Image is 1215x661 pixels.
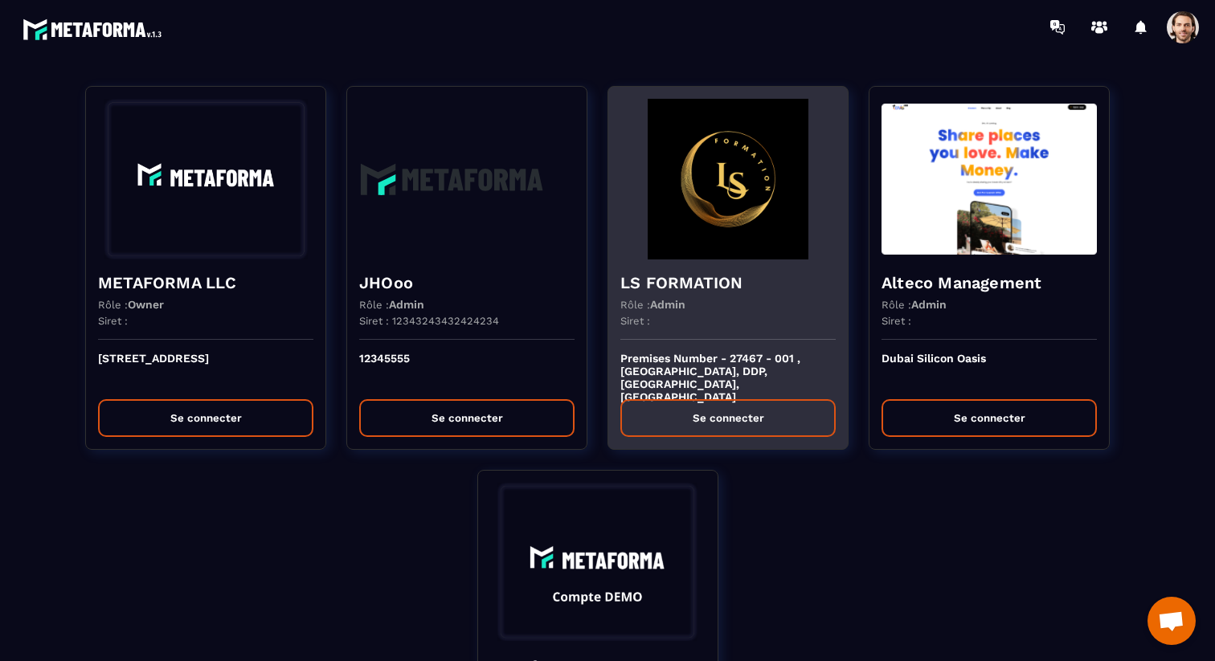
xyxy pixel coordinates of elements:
[911,298,947,311] span: Admin
[389,298,424,311] span: Admin
[882,352,1097,387] p: Dubai Silicon Oasis
[620,99,836,259] img: funnel-background
[98,352,313,387] p: [STREET_ADDRESS]
[22,14,167,44] img: logo
[359,352,575,387] p: 12345555
[882,271,1097,294] h4: Alteco Management
[620,298,685,311] p: Rôle :
[490,483,706,643] img: funnel-background
[359,399,575,437] button: Se connecter
[98,99,313,259] img: funnel-background
[359,298,424,311] p: Rôle :
[882,315,911,327] p: Siret :
[98,399,313,437] button: Se connecter
[359,99,575,259] img: funnel-background
[98,315,128,327] p: Siret :
[882,298,947,311] p: Rôle :
[650,298,685,311] span: Admin
[620,315,650,327] p: Siret :
[620,352,836,387] p: Premises Number - 27467 - 001 , [GEOGRAPHIC_DATA], DDP, [GEOGRAPHIC_DATA], [GEOGRAPHIC_DATA]
[882,399,1097,437] button: Se connecter
[620,399,836,437] button: Se connecter
[359,315,499,327] p: Siret : 12343243432424234
[128,298,164,311] span: Owner
[620,271,836,294] h4: LS FORMATION
[98,271,313,294] h4: METAFORMA LLC
[359,271,575,294] h4: JHOoo
[98,298,164,311] p: Rôle :
[1147,597,1196,645] div: Ouvrir le chat
[882,99,1097,259] img: funnel-background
